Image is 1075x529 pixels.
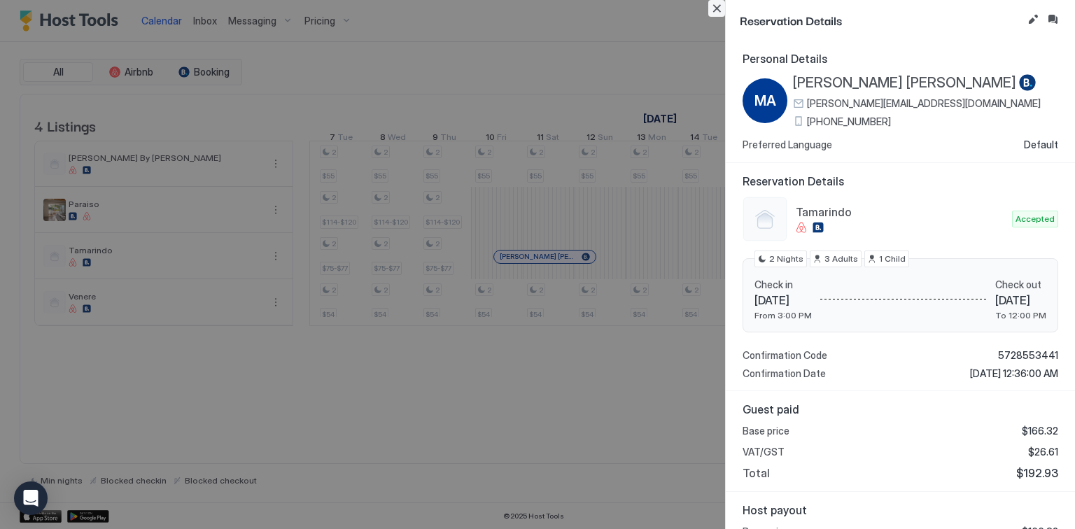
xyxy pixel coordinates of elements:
span: [PERSON_NAME][EMAIL_ADDRESS][DOMAIN_NAME] [807,97,1041,110]
span: 2 Nights [769,253,803,265]
span: Accepted [1016,213,1055,225]
span: Check in [754,278,812,291]
span: Tamarindo [796,205,1006,219]
span: Default [1024,139,1058,151]
span: From 3:00 PM [754,310,812,320]
span: Reservation Details [743,174,1058,188]
span: Confirmation Code [743,349,827,362]
span: Guest paid [743,402,1058,416]
span: Check out [995,278,1046,291]
button: Inbox [1044,11,1061,28]
span: $192.93 [1016,466,1058,480]
span: [DATE] 12:36:00 AM [970,367,1058,380]
span: Personal Details [743,52,1058,66]
span: 1 Child [879,253,906,265]
span: Reservation Details [740,11,1022,29]
span: Preferred Language [743,139,832,151]
span: MA [754,90,776,111]
span: Base price [743,425,789,437]
button: Edit reservation [1025,11,1041,28]
span: Host payout [743,503,1058,517]
span: Total [743,466,770,480]
span: [PHONE_NUMBER] [807,115,891,128]
span: $26.61 [1028,446,1058,458]
span: [DATE] [754,293,812,307]
span: 5728553441 [998,349,1058,362]
div: Open Intercom Messenger [14,481,48,515]
span: To 12:00 PM [995,310,1046,320]
span: 3 Adults [824,253,858,265]
span: [PERSON_NAME] [PERSON_NAME] [793,74,1016,92]
span: [DATE] [995,293,1046,307]
span: Confirmation Date [743,367,826,380]
span: VAT/GST [743,446,785,458]
span: $166.32 [1022,425,1058,437]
